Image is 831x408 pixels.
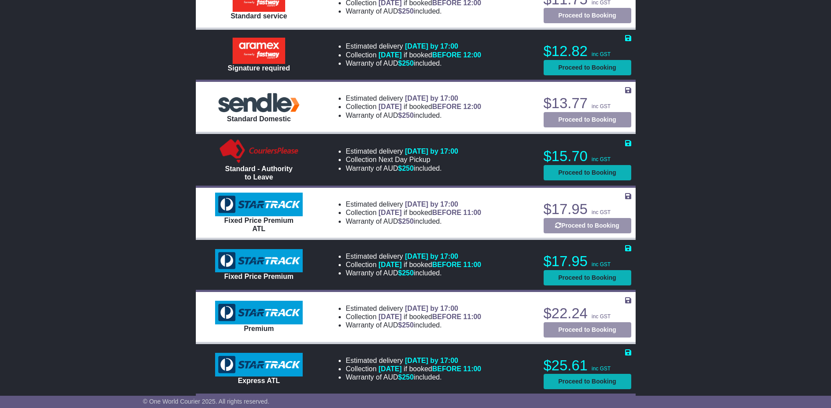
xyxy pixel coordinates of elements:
[398,165,414,172] span: $
[592,313,611,320] span: inc GST
[378,261,402,268] span: [DATE]
[432,365,461,373] span: BEFORE
[544,357,631,374] p: $25.61
[215,301,303,324] img: StarTrack: Premium
[378,209,402,216] span: [DATE]
[402,7,414,15] span: 250
[544,8,631,23] button: Proceed to Booking
[346,356,481,365] li: Estimated delivery
[544,95,631,112] p: $13.77
[143,398,269,405] span: © One World Courier 2025. All rights reserved.
[346,102,481,111] li: Collection
[402,60,414,67] span: 250
[463,261,481,268] span: 11:00
[544,253,631,270] p: $17.95
[463,103,481,110] span: 12:00
[244,325,274,332] span: Premium
[405,357,458,364] span: [DATE] by 17:00
[346,155,458,164] li: Collection
[346,51,481,59] li: Collection
[346,365,481,373] li: Collection
[398,60,414,67] span: $
[405,148,458,155] span: [DATE] by 17:00
[402,373,414,381] span: 250
[402,218,414,225] span: 250
[592,209,611,215] span: inc GST
[544,374,631,389] button: Proceed to Booking
[227,115,291,123] span: Standard Domestic
[224,273,294,280] span: Fixed Price Premium
[346,373,481,381] li: Warranty of AUD included.
[405,200,458,208] span: [DATE] by 17:00
[544,270,631,285] button: Proceed to Booking
[432,51,461,59] span: BEFORE
[346,321,481,329] li: Warranty of AUD included.
[346,7,481,15] li: Warranty of AUD included.
[378,313,402,320] span: [DATE]
[346,260,481,269] li: Collection
[346,42,481,50] li: Estimated delivery
[432,313,461,320] span: BEFORE
[378,209,481,216] span: if booked
[544,60,631,75] button: Proceed to Booking
[378,103,481,110] span: if booked
[402,321,414,329] span: 250
[378,103,402,110] span: [DATE]
[592,103,611,109] span: inc GST
[233,38,285,64] img: Aramex: Signature required
[544,112,631,127] button: Proceed to Booking
[215,249,303,273] img: StarTrack: Fixed Price Premium
[405,42,458,50] span: [DATE] by 17:00
[346,59,481,67] li: Warranty of AUD included.
[544,165,631,180] button: Proceed to Booking
[463,51,481,59] span: 12:00
[398,321,414,329] span: $
[230,12,287,20] span: Standard service
[398,373,414,381] span: $
[402,269,414,277] span: 250
[346,94,481,102] li: Estimated delivery
[346,147,458,155] li: Estimated delivery
[228,64,290,72] span: Signature required
[398,112,414,119] span: $
[432,261,461,268] span: BEFORE
[463,313,481,320] span: 11:00
[224,217,294,232] span: Fixed Price Premium ATL
[592,261,611,267] span: inc GST
[463,365,481,373] span: 11:00
[405,95,458,102] span: [DATE] by 17:00
[432,209,461,216] span: BEFORE
[378,313,481,320] span: if booked
[215,353,303,376] img: StarTrack: Express ATL
[398,269,414,277] span: $
[346,304,481,313] li: Estimated delivery
[215,193,303,216] img: StarTrack: Fixed Price Premium ATL
[346,208,481,217] li: Collection
[432,103,461,110] span: BEFORE
[378,365,402,373] span: [DATE]
[378,51,481,59] span: if booked
[346,200,481,208] li: Estimated delivery
[398,7,414,15] span: $
[544,322,631,338] button: Proceed to Booking
[346,111,481,120] li: Warranty of AUD included.
[544,305,631,322] p: $22.24
[398,218,414,225] span: $
[378,365,481,373] span: if booked
[378,261,481,268] span: if booked
[218,138,301,165] img: Couriers Please: Standard - Authority to Leave
[544,200,631,218] p: $17.95
[346,269,481,277] li: Warranty of AUD included.
[238,377,280,384] span: Express ATL
[346,217,481,225] li: Warranty of AUD included.
[592,156,611,162] span: inc GST
[544,148,631,165] p: $15.70
[592,366,611,372] span: inc GST
[592,51,611,57] span: inc GST
[378,156,430,163] span: Next Day Pickup
[215,91,303,115] img: Sendle: Standard Domestic
[544,42,631,60] p: $12.82
[225,165,293,181] span: Standard - Authority to Leave
[544,218,631,233] button: Proceed to Booking
[402,165,414,172] span: 250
